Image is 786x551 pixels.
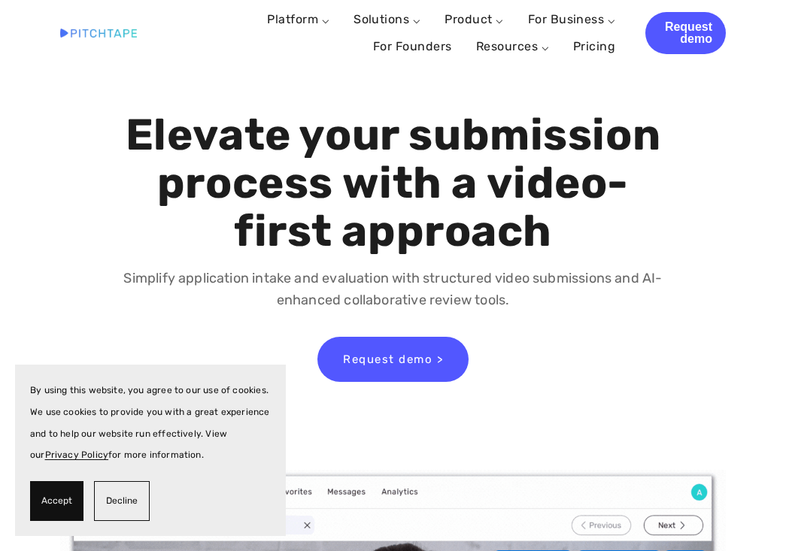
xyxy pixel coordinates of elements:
a: Request demo > [317,337,469,382]
a: Privacy Policy [45,450,109,460]
a: Resources ⌵ [476,39,549,53]
a: For Founders [373,33,452,60]
a: Platform ⌵ [267,12,329,26]
h1: Elevate your submission process with a video-first approach [118,111,669,255]
a: Solutions ⌵ [354,12,420,26]
iframe: Chat Widget [711,479,786,551]
a: Product ⌵ [445,12,503,26]
p: By using this website, you agree to our use of cookies. We use cookies to provide you with a grea... [30,380,271,466]
span: Accept [41,490,72,512]
a: For Business ⌵ [528,12,616,26]
button: Decline [94,481,150,521]
section: Cookie banner [15,365,286,536]
span: Decline [106,490,138,512]
p: Simplify application intake and evaluation with structured video submissions and AI-enhanced coll... [118,268,669,311]
button: Accept [30,481,83,521]
img: Pitchtape | Video Submission Management Software [60,29,137,38]
a: Pricing [573,33,615,60]
a: Request demo [645,12,726,54]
